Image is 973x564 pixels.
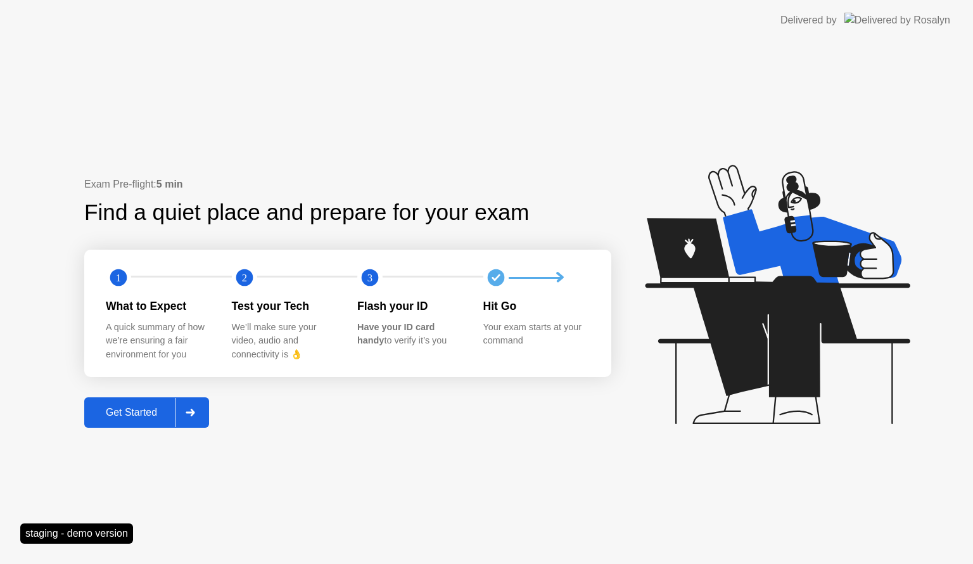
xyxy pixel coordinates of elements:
[357,322,435,346] b: Have your ID card handy
[106,298,212,314] div: What to Expect
[88,407,175,418] div: Get Started
[84,397,209,428] button: Get Started
[232,298,338,314] div: Test your Tech
[780,13,837,28] div: Delivered by
[483,298,589,314] div: Hit Go
[20,523,133,544] div: staging - demo version
[357,321,463,348] div: to verify it’s you
[483,321,589,348] div: Your exam starts at your command
[84,177,611,192] div: Exam Pre-flight:
[241,272,246,284] text: 2
[116,272,121,284] text: 1
[84,196,531,229] div: Find a quiet place and prepare for your exam
[106,321,212,362] div: A quick summary of how we’re ensuring a fair environment for you
[844,13,950,27] img: Delivered by Rosalyn
[357,298,463,314] div: Flash your ID
[367,272,372,284] text: 3
[232,321,338,362] div: We’ll make sure your video, audio and connectivity is 👌
[156,179,183,189] b: 5 min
